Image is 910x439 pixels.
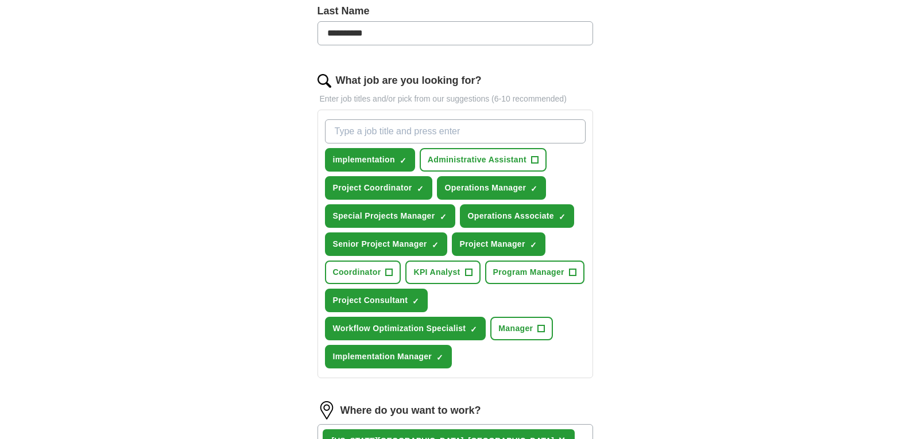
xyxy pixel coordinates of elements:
[405,261,480,284] button: KPI Analyst
[468,210,554,222] span: Operations Associate
[340,403,481,418] label: Where do you want to work?
[440,212,447,222] span: ✓
[325,317,486,340] button: Workflow Optimization Specialist✓
[412,297,419,306] span: ✓
[325,119,586,143] input: Type a job title and press enter
[333,182,412,194] span: Project Coordinator
[445,182,526,194] span: Operations Manager
[485,261,584,284] button: Program Manager
[413,266,460,278] span: KPI Analyst
[333,351,432,363] span: Implementation Manager
[333,294,408,306] span: Project Consultant
[460,238,525,250] span: Project Manager
[559,212,566,222] span: ✓
[470,325,477,334] span: ✓
[333,238,427,250] span: Senior Project Manager
[317,3,593,19] label: Last Name
[325,289,428,312] button: Project Consultant✓
[333,266,381,278] span: Coordinator
[417,184,424,193] span: ✓
[317,93,593,105] p: Enter job titles and/or pick from our suggestions (6-10 recommended)
[436,353,443,362] span: ✓
[530,184,537,193] span: ✓
[437,176,547,200] button: Operations Manager✓
[325,204,455,228] button: Special Projects Manager✓
[493,266,564,278] span: Program Manager
[325,345,452,368] button: Implementation Manager✓
[333,154,395,166] span: implementation
[452,232,545,256] button: Project Manager✓
[325,232,447,256] button: Senior Project Manager✓
[325,176,432,200] button: Project Coordinator✓
[420,148,547,172] button: Administrative Assistant
[432,240,439,250] span: ✓
[333,210,435,222] span: Special Projects Manager
[325,261,401,284] button: Coordinator
[428,154,526,166] span: Administrative Assistant
[530,240,537,250] span: ✓
[490,317,553,340] button: Manager
[333,323,466,335] span: Workflow Optimization Specialist
[336,73,482,88] label: What job are you looking for?
[317,74,331,88] img: search.png
[498,323,533,335] span: Manager
[400,156,406,165] span: ✓
[460,204,574,228] button: Operations Associate✓
[317,401,336,419] img: location.png
[325,148,415,172] button: implementation✓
